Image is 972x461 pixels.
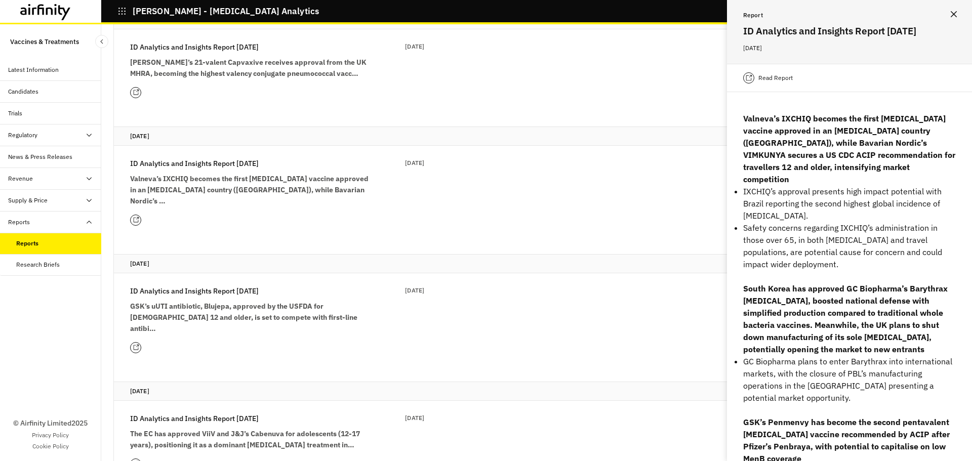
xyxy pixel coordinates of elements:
[8,109,22,118] div: Trials
[743,355,956,404] p: GC Biopharma plans to enter Barythrax into international markets, with the closure of PBL’s manuf...
[130,259,943,269] p: [DATE]
[743,23,956,38] h2: ID Analytics and Insights Report [DATE]
[8,131,37,140] div: Regulatory
[8,87,38,96] div: Candidates
[130,174,369,205] strong: Valneva’s IXCHIQ becomes the first [MEDICAL_DATA] vaccine approved in an [MEDICAL_DATA] country (...
[32,431,69,440] a: Privacy Policy
[130,158,259,169] p: ID Analytics and Insights Report [DATE]
[130,413,259,424] p: ID Analytics and Insights Report [DATE]
[405,158,424,168] p: [DATE]
[8,218,30,227] div: Reports
[8,196,48,205] div: Supply & Price
[130,131,943,141] p: [DATE]
[758,73,793,83] p: Read Report
[130,285,259,297] p: ID Analytics and Insights Report [DATE]
[10,32,79,51] p: Vaccines & Treatments
[16,239,38,248] div: Reports
[743,283,948,354] strong: South Korea has approved GC Biopharma’s Barythrax [MEDICAL_DATA], boosted national defense with s...
[130,302,357,333] strong: GSK’s uUTI antibiotic, Blujepa, approved by the USFDA for [DEMOGRAPHIC_DATA] 12 and older, is set...
[117,3,319,20] button: [PERSON_NAME] - [MEDICAL_DATA] Analytics
[95,35,108,48] button: Close Sidebar
[13,418,88,429] p: © Airfinity Limited 2025
[743,222,956,270] p: Safety concerns regarding IXCHIQ’s administration in those over 65, in both [MEDICAL_DATA] and tr...
[130,386,943,396] p: [DATE]
[130,41,259,53] p: ID Analytics and Insights Report [DATE]
[8,65,59,74] div: Latest Information
[8,174,33,183] div: Revenue
[743,113,955,184] strong: Valneva’s IXCHIQ becomes the first [MEDICAL_DATA] vaccine approved in an [MEDICAL_DATA] country (...
[16,260,60,269] div: Research Briefs
[8,152,72,161] div: News & Press Releases
[405,413,424,423] p: [DATE]
[130,429,360,449] strong: The EC has approved ViiV and J&J’s Cabenuva for adolescents (12-17 years), positioning it as a do...
[743,43,956,54] p: [DATE]
[133,7,319,16] p: [PERSON_NAME] - [MEDICAL_DATA] Analytics
[405,285,424,296] p: [DATE]
[743,185,956,222] p: IXCHIQ’s approval presents high impact potential with Brazil reporting the second highest global ...
[130,58,367,78] strong: [PERSON_NAME]’s 21-valent Capvaxive receives approval from the UK MHRA, becoming the highest vale...
[32,442,69,451] a: Cookie Policy
[405,41,424,52] p: [DATE]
